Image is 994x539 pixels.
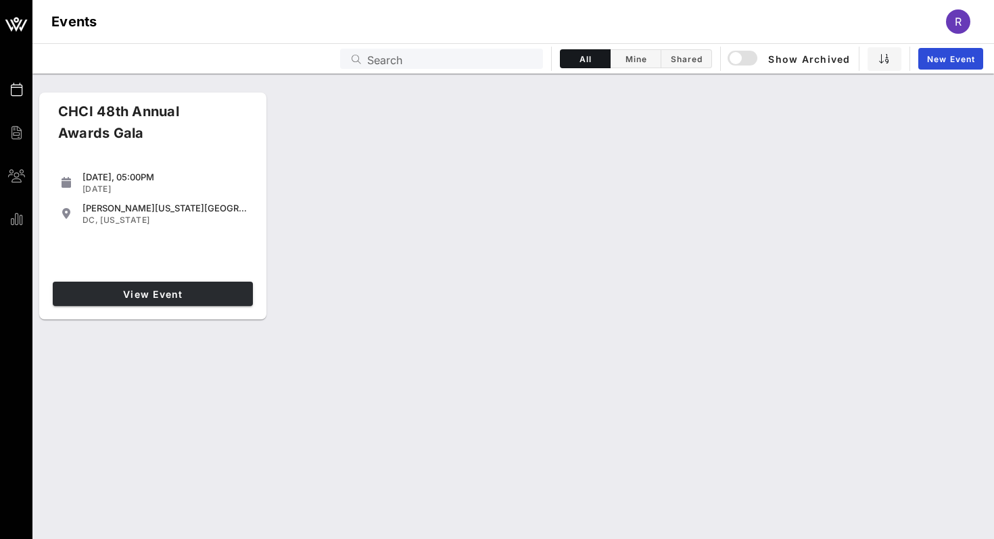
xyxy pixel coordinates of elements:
[100,215,149,225] span: [US_STATE]
[560,49,611,68] button: All
[82,184,247,195] div: [DATE]
[82,172,247,182] div: [DATE], 05:00PM
[729,47,851,71] button: Show Archived
[569,54,602,64] span: All
[661,49,712,68] button: Shared
[955,15,962,28] span: R
[47,101,238,155] div: CHCI 48th Annual Awards Gala
[58,288,247,300] span: View Event
[946,9,970,34] div: R
[619,54,653,64] span: Mine
[53,282,253,306] a: View Event
[82,215,98,225] span: DC,
[926,54,975,64] span: New Event
[611,49,661,68] button: Mine
[730,51,850,67] span: Show Archived
[918,48,983,70] a: New Event
[51,11,97,32] h1: Events
[82,203,247,213] div: [PERSON_NAME][US_STATE][GEOGRAPHIC_DATA]
[669,54,703,64] span: Shared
